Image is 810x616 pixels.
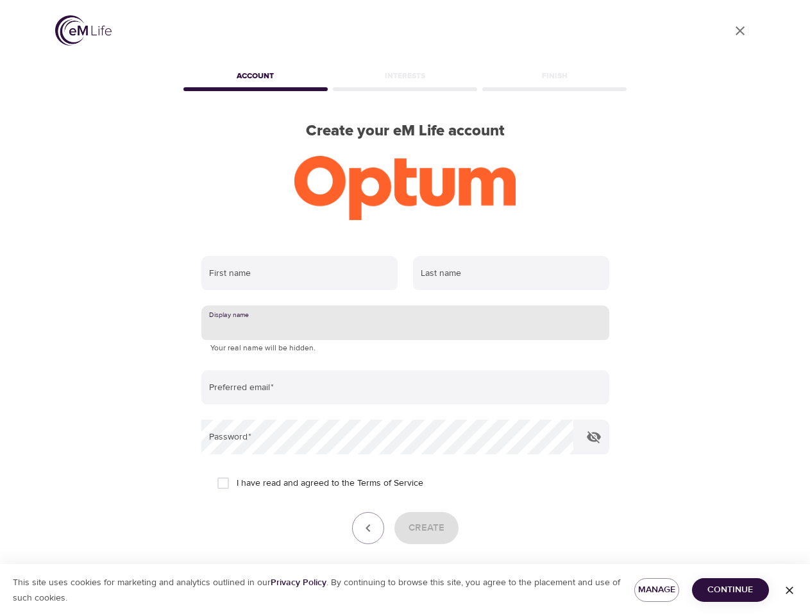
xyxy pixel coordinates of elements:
button: Manage [634,578,679,602]
span: Continue [702,582,759,598]
a: Privacy Policy [271,577,326,588]
button: Continue [692,578,769,602]
img: Optum-logo-ora-RGB.png [294,156,516,220]
a: close [725,15,755,46]
h2: Create your eM Life account [181,122,630,141]
span: I have read and agreed to the [237,477,423,490]
a: Terms of Service [357,477,423,490]
p: Your real name will be hidden. [210,342,600,355]
img: logo [55,15,112,46]
span: Manage [645,582,669,598]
